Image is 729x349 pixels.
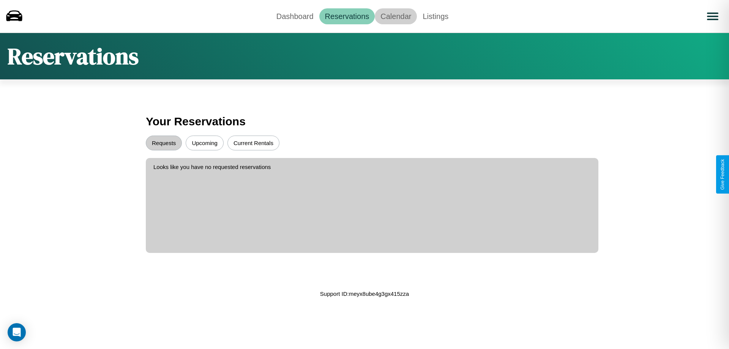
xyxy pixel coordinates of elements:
[375,8,417,24] a: Calendar
[702,6,723,27] button: Open menu
[227,136,279,150] button: Current Rentals
[8,41,139,72] h1: Reservations
[720,159,725,190] div: Give Feedback
[8,323,26,341] div: Open Intercom Messenger
[186,136,224,150] button: Upcoming
[319,8,375,24] a: Reservations
[417,8,454,24] a: Listings
[146,136,182,150] button: Requests
[146,111,583,132] h3: Your Reservations
[320,289,409,299] p: Support ID: meyx8ube4g3gx415zza
[153,162,591,172] p: Looks like you have no requested reservations
[271,8,319,24] a: Dashboard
